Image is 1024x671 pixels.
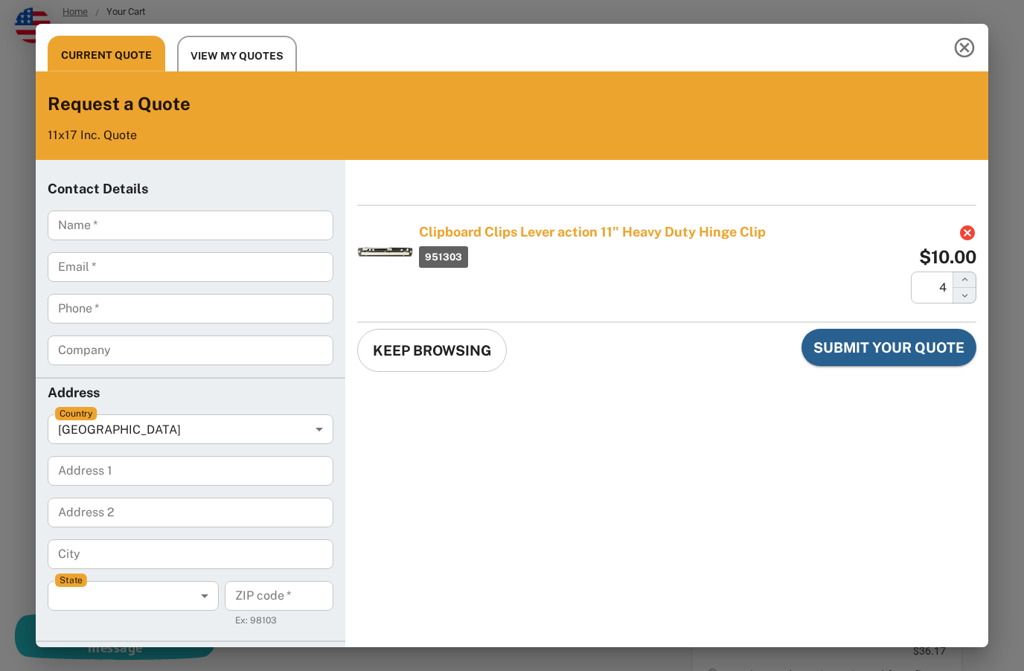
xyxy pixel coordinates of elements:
button: Close quote dialog and go back to store page [357,329,507,372]
span: View My Quotes [191,47,284,65]
span: Submit Your Quote [813,338,964,357]
input: Address Address 2 [48,498,333,527]
h6: Address [48,385,333,402]
a: Clipboard Clips Lever action 11" Heavy Duty Hinge Clip [419,224,790,240]
input: Email [48,252,333,282]
div: [GEOGRAPHIC_DATA] [48,414,333,444]
button: Close this quote dialog [941,24,988,71]
span: 951303 [419,246,468,268]
button: Decrease the Quantity [953,288,976,304]
button: Delete this product [959,224,976,242]
div: ​ [48,581,213,611]
input: Name [48,211,333,240]
h4: Request a Quote [48,92,976,116]
input: Address City [48,539,333,569]
div: $10.00 [919,248,976,266]
input: Phone [48,294,333,324]
button: Submit the quote dialog [801,329,976,366]
input: Address ZIP code [225,581,333,611]
button: Increase the Quantity [953,272,976,288]
p: Ex: 98103 [235,614,323,629]
input: Address Address 1 [48,456,333,486]
p: 11x17 Inc. Quote [48,128,976,142]
span: Current Quote [61,46,152,65]
img: Clipboard Clips Lever action 11" Heavy Duty Hinge Clip [357,224,413,280]
span: Keep Browsing [373,341,491,360]
h6: Contact Details [48,181,333,199]
input: Company [48,335,333,365]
